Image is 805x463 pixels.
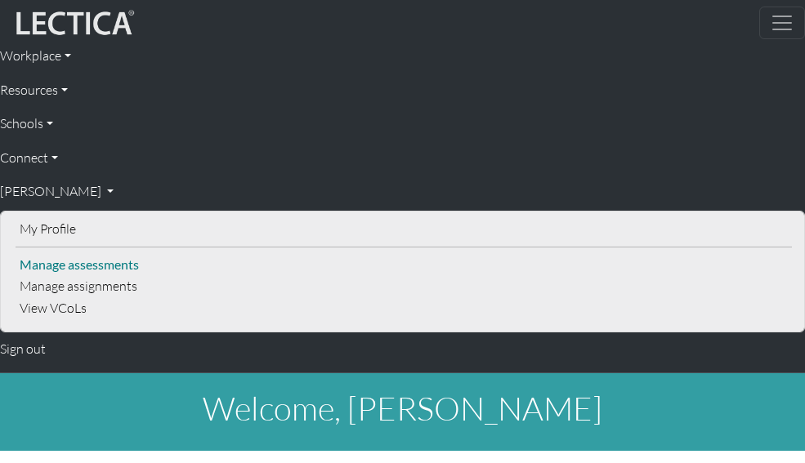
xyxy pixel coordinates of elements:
a: My Profile [16,218,792,240]
a: Manage assessments [16,254,792,276]
a: Manage assignments [16,275,792,297]
img: lecticalive [12,7,135,38]
button: Toggle navigation [759,7,805,39]
a: View VCoLs [16,297,792,319]
ul: [PERSON_NAME] [16,218,792,319]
